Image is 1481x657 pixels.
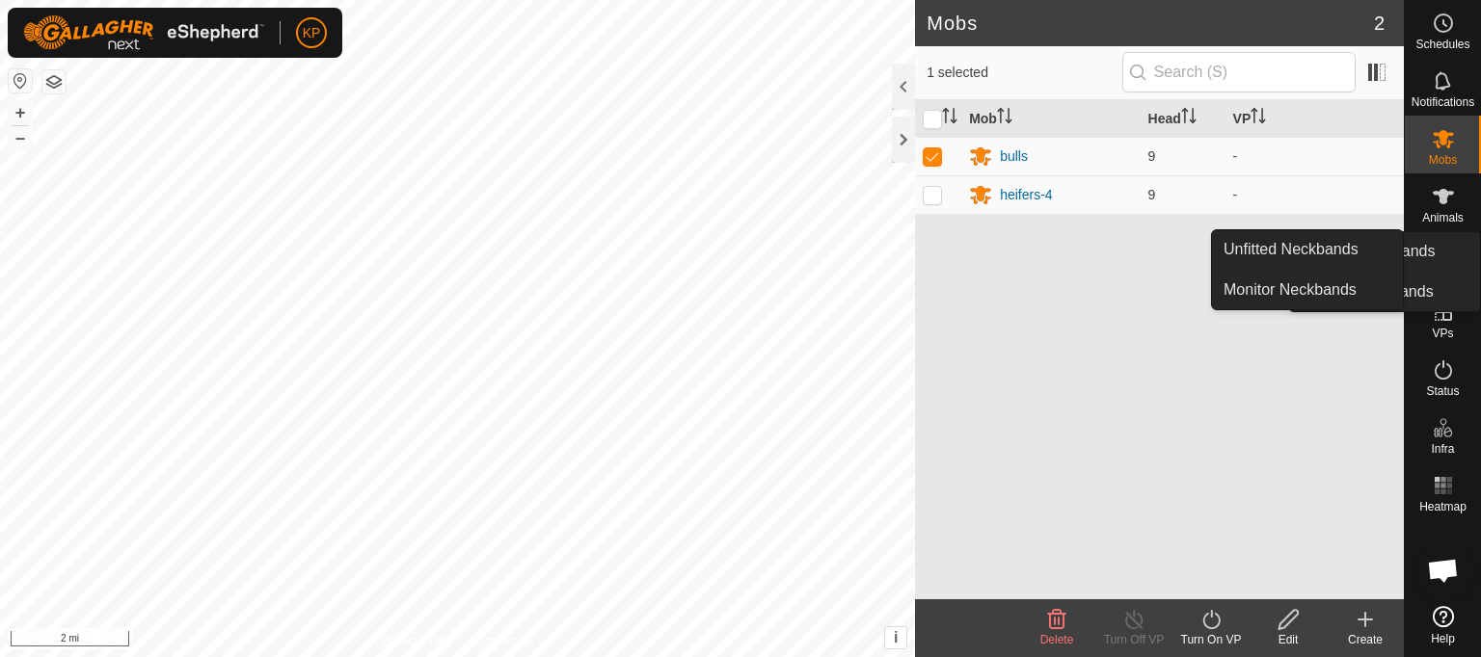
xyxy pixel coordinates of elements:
span: Heatmap [1419,501,1467,512]
p-sorticon: Activate to sort [1251,111,1266,126]
span: Animals [1422,212,1464,223]
span: Delete [1040,633,1074,646]
div: Create [1327,631,1404,648]
div: heifers-4 [1000,185,1052,205]
a: Unfitted Neckbands [1212,230,1403,269]
span: i [894,629,898,645]
button: Map Layers [42,70,66,93]
p-sorticon: Activate to sort [1181,111,1197,126]
span: Infra [1431,443,1454,455]
span: KP [303,23,321,43]
span: Notifications [1412,96,1474,108]
span: Monitor Neckbands [1224,278,1357,302]
span: 1 selected [927,63,1121,83]
div: Open chat [1414,541,1472,599]
th: Mob [961,100,1140,138]
button: – [9,126,32,149]
p-sorticon: Activate to sort [942,111,957,126]
span: 9 [1148,187,1156,202]
span: Status [1426,385,1459,397]
span: Mobs [1429,154,1457,166]
a: Contact Us [476,632,533,649]
a: Help [1405,598,1481,652]
span: Help [1431,633,1455,644]
img: Gallagher Logo [23,15,264,50]
span: VPs [1432,328,1453,339]
div: bulls [1000,146,1028,167]
span: Unfitted Neckbands [1224,238,1359,261]
span: Schedules [1415,39,1469,50]
th: VP [1225,100,1404,138]
span: 9 [1148,148,1156,164]
th: Head [1141,100,1225,138]
td: - [1225,175,1404,214]
input: Search (S) [1122,52,1356,92]
div: Turn Off VP [1095,631,1172,648]
p-sorticon: Activate to sort [997,111,1012,126]
button: Reset Map [9,69,32,92]
h2: Mobs [927,12,1374,35]
a: Privacy Policy [382,632,454,649]
td: - [1225,137,1404,175]
button: i [885,627,906,648]
a: Monitor Neckbands [1212,271,1403,309]
button: + [9,101,32,124]
span: 2 [1374,9,1385,38]
div: Turn On VP [1172,631,1250,648]
div: Edit [1250,631,1327,648]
